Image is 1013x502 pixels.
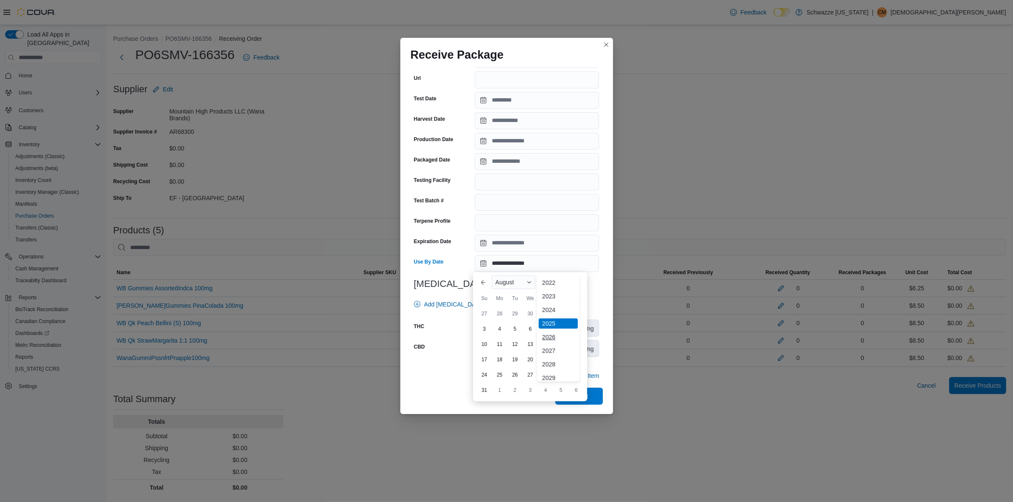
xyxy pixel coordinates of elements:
[414,156,450,163] label: Packaged Date
[477,368,491,382] div: day-24
[523,368,537,382] div: day-27
[492,275,535,289] div: Button. Open the month selector. August is currently selected.
[580,340,599,357] div: mg
[523,322,537,336] div: day-6
[523,353,537,366] div: day-20
[475,92,599,109] input: Press the down key to open a popover containing a calendar.
[477,322,491,336] div: day-3
[580,320,599,336] div: mg
[493,322,506,336] div: day-4
[539,383,552,397] div: day-4
[523,292,537,305] div: We
[475,133,599,150] input: Press the down key to open a popover containing a calendar.
[523,307,537,320] div: day-30
[414,136,454,143] label: Production Date
[414,279,599,289] h3: [MEDICAL_DATA]
[523,338,537,351] div: day-13
[477,307,491,320] div: day-27
[539,373,578,383] div: 2029
[554,383,568,397] div: day-5
[414,323,425,330] label: THC
[601,40,611,50] button: Closes this modal window
[508,338,522,351] div: day-12
[539,305,578,315] div: 2024
[411,48,504,62] h1: Receive Package
[414,218,451,224] label: Terpene Profile
[414,343,425,350] label: CBD
[477,306,584,398] div: August, 2025
[539,332,578,342] div: 2026
[539,346,578,356] div: 2027
[477,292,491,305] div: Su
[539,318,578,329] div: 2025
[493,368,506,382] div: day-25
[539,291,578,301] div: 2023
[508,307,522,320] div: day-29
[475,112,599,129] input: Press the down key to open a popover containing a calendar.
[414,95,437,102] label: Test Date
[493,292,506,305] div: Mo
[475,235,599,252] input: Press the down key to open a popover containing a calendar.
[414,197,444,204] label: Test Batch #
[475,153,599,170] input: Press the down key to open a popover containing a calendar.
[539,359,578,369] div: 2028
[539,278,578,288] div: 2022
[523,383,537,397] div: day-3
[575,372,599,380] span: Add Item
[414,116,445,122] label: Harvest Date
[493,307,506,320] div: day-28
[508,368,522,382] div: day-26
[508,322,522,336] div: day-5
[477,353,491,366] div: day-17
[411,296,488,313] button: Add [MEDICAL_DATA]
[477,383,491,397] div: day-31
[495,279,514,286] span: August
[569,383,583,397] div: day-6
[493,353,506,366] div: day-18
[477,275,490,289] button: Previous Month
[508,292,522,305] div: Tu
[493,383,506,397] div: day-1
[493,338,506,351] div: day-11
[414,258,444,265] label: Use By Date
[414,75,421,82] label: Url
[414,238,451,245] label: Expiration Date
[508,383,522,397] div: day-2
[424,300,485,309] span: Add [MEDICAL_DATA]
[475,255,599,272] input: Press the down key to enter a popover containing a calendar. Press the escape key to close the po...
[508,353,522,366] div: day-19
[477,338,491,351] div: day-10
[414,177,451,184] label: Testing Facility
